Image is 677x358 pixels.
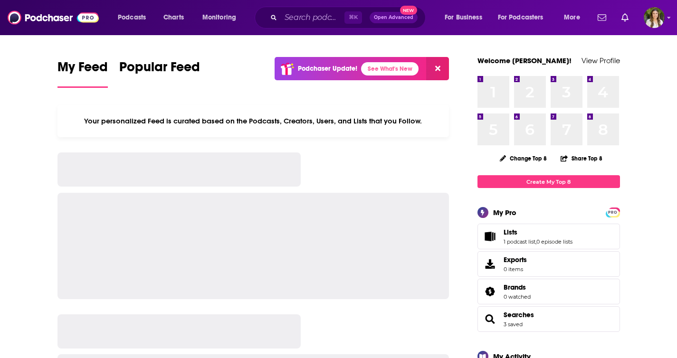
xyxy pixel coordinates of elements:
[644,7,665,28] span: Logged in as lizchapa
[481,312,500,326] a: Searches
[438,10,494,25] button: open menu
[504,283,531,292] a: Brands
[557,10,592,25] button: open menu
[504,266,527,273] span: 0 items
[607,209,619,216] span: PRO
[644,7,665,28] button: Show profile menu
[119,59,200,88] a: Popular Feed
[582,56,620,65] a: View Profile
[477,175,620,188] a: Create My Top 8
[498,11,544,24] span: For Podcasters
[361,62,419,75] a: See What's New
[111,10,158,25] button: open menu
[196,10,248,25] button: open menu
[477,224,620,249] span: Lists
[504,255,527,264] span: Exports
[57,59,108,88] a: My Feed
[477,56,572,65] a: Welcome [PERSON_NAME]!
[560,149,603,168] button: Share Top 8
[119,59,200,81] span: Popular Feed
[504,293,531,300] a: 0 watched
[494,152,553,164] button: Change Top 8
[564,11,580,24] span: More
[157,10,190,25] a: Charts
[118,11,146,24] span: Podcasts
[504,311,534,319] a: Searches
[374,15,413,20] span: Open Advanced
[264,7,435,28] div: Search podcasts, credits, & more...
[504,238,535,245] a: 1 podcast list
[163,11,184,24] span: Charts
[535,238,536,245] span: ,
[481,285,500,298] a: Brands
[493,208,516,217] div: My Pro
[481,230,500,243] a: Lists
[504,228,517,236] span: Lists
[477,279,620,304] span: Brands
[57,105,449,137] div: Your personalized Feed is curated based on the Podcasts, Creators, Users, and Lists that you Follow.
[504,283,526,292] span: Brands
[504,321,523,328] a: 3 saved
[644,7,665,28] img: User Profile
[618,9,632,26] a: Show notifications dropdown
[536,238,572,245] a: 0 episode lists
[504,228,572,236] a: Lists
[477,306,620,332] span: Searches
[445,11,482,24] span: For Business
[607,208,619,216] a: PRO
[492,10,557,25] button: open menu
[202,11,236,24] span: Monitoring
[8,9,99,27] img: Podchaser - Follow, Share and Rate Podcasts
[344,11,362,24] span: ⌘ K
[281,10,344,25] input: Search podcasts, credits, & more...
[481,257,500,271] span: Exports
[298,65,357,73] p: Podchaser Update!
[594,9,610,26] a: Show notifications dropdown
[477,251,620,277] a: Exports
[400,6,417,15] span: New
[57,59,108,81] span: My Feed
[370,12,418,23] button: Open AdvancedNew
